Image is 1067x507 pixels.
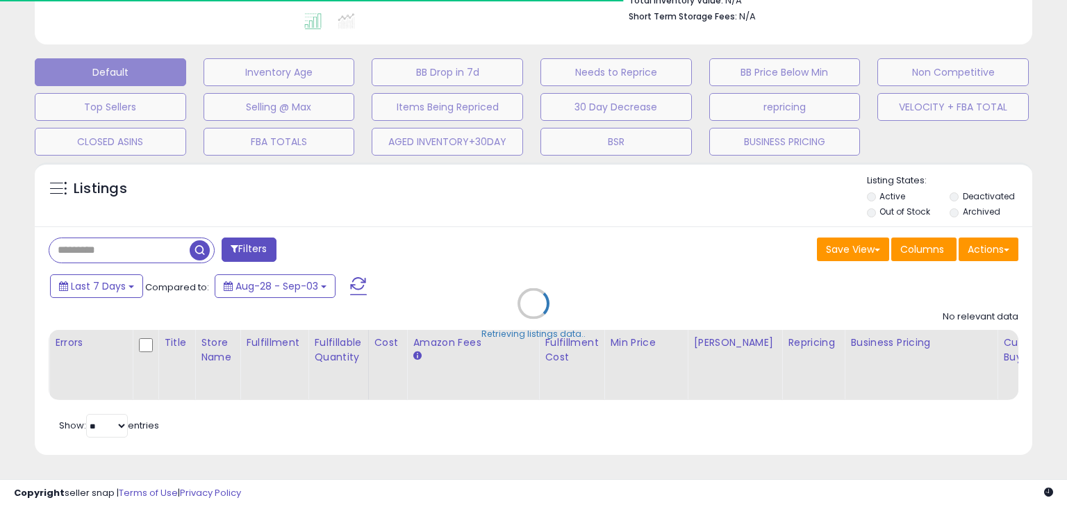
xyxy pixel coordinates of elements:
[372,58,523,86] button: BB Drop in 7d
[540,93,692,121] button: 30 Day Decrease
[119,486,178,499] a: Terms of Use
[35,58,186,86] button: Default
[709,58,861,86] button: BB Price Below Min
[481,328,586,340] div: Retrieving listings data..
[540,58,692,86] button: Needs to Reprice
[35,93,186,121] button: Top Sellers
[739,10,756,23] span: N/A
[35,128,186,156] button: CLOSED ASINS
[14,487,241,500] div: seller snap | |
[372,93,523,121] button: Items Being Repriced
[204,93,355,121] button: Selling @ Max
[14,486,65,499] strong: Copyright
[372,128,523,156] button: AGED INVENTORY+30DAY
[709,128,861,156] button: BUSINESS PRICING
[204,128,355,156] button: FBA TOTALS
[629,10,737,22] b: Short Term Storage Fees:
[180,486,241,499] a: Privacy Policy
[877,58,1029,86] button: Non Competitive
[709,93,861,121] button: repricing
[877,93,1029,121] button: VELOCITY + FBA TOTAL
[204,58,355,86] button: Inventory Age
[540,128,692,156] button: BSR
